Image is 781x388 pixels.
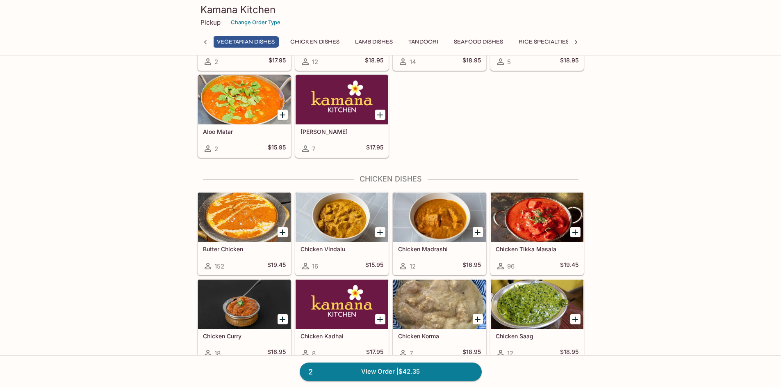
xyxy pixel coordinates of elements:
[393,280,486,329] div: Chicken Korma
[203,128,286,135] h5: Aloo Matar
[278,110,288,120] button: Add Aloo Matar
[203,333,286,340] h5: Chicken Curry
[462,261,481,271] h5: $16.95
[462,348,481,358] h5: $18.95
[214,262,224,270] span: 152
[300,363,482,381] a: 2View Order |$42.35
[301,128,383,135] h5: [PERSON_NAME]
[398,246,481,253] h5: Chicken Madrashi
[198,75,291,124] div: Aloo Matar
[410,58,416,66] span: 14
[212,36,279,48] button: Vegetarian Dishes
[490,192,584,275] a: Chicken Tikka Masala96$19.45
[473,227,483,237] button: Add Chicken Madrashi
[312,58,318,66] span: 12
[375,110,385,120] button: Add Daal Makhni
[393,192,486,275] a: Chicken Madrashi12$16.95
[410,349,413,357] span: 7
[570,227,581,237] button: Add Chicken Tikka Masala
[404,36,443,48] button: Tandoori
[491,193,583,242] div: Chicken Tikka Masala
[312,262,318,270] span: 16
[214,58,218,66] span: 2
[365,261,383,271] h5: $15.95
[198,279,291,362] a: Chicken Curry18$16.95
[366,144,383,154] h5: $17.95
[295,75,389,158] a: [PERSON_NAME]7$17.95
[560,57,578,67] h5: $18.95
[286,36,344,48] button: Chicken Dishes
[375,314,385,324] button: Add Chicken Kadhai
[496,333,578,340] h5: Chicken Saag
[507,58,511,66] span: 5
[268,144,286,154] h5: $15.95
[197,174,584,184] h4: Chicken Dishes
[514,36,574,48] button: Rice Specialties
[393,193,486,242] div: Chicken Madrashi
[198,193,291,242] div: Butter Chicken
[301,333,383,340] h5: Chicken Kadhai
[570,314,581,324] button: Add Chicken Saag
[462,57,481,67] h5: $18.95
[203,246,286,253] h5: Butter Chicken
[198,280,291,329] div: Chicken Curry
[198,75,291,158] a: Aloo Matar2$15.95
[295,192,389,275] a: Chicken Vindalu16$15.95
[278,314,288,324] button: Add Chicken Curry
[303,366,318,378] span: 2
[449,36,508,48] button: Seafood Dishes
[393,279,486,362] a: Chicken Korma7$18.95
[296,75,388,124] div: Daal Makhni
[507,349,513,357] span: 12
[507,262,515,270] span: 96
[301,246,383,253] h5: Chicken Vindalu
[295,279,389,362] a: Chicken Kadhai8$17.95
[473,314,483,324] button: Add Chicken Korma
[227,16,284,29] button: Change Order Type
[296,193,388,242] div: Chicken Vindalu
[490,279,584,362] a: Chicken Saag12$18.95
[214,145,218,153] span: 2
[560,261,578,271] h5: $19.45
[351,36,397,48] button: Lamb Dishes
[491,280,583,329] div: Chicken Saag
[410,262,416,270] span: 12
[365,57,383,67] h5: $18.95
[366,348,383,358] h5: $17.95
[312,349,316,357] span: 8
[312,145,315,153] span: 7
[496,246,578,253] h5: Chicken Tikka Masala
[200,3,581,16] h3: Kamana Kitchen
[398,333,481,340] h5: Chicken Korma
[296,280,388,329] div: Chicken Kadhai
[200,18,221,26] p: Pickup
[214,349,221,357] span: 18
[269,57,286,67] h5: $17.95
[267,348,286,358] h5: $16.95
[198,192,291,275] a: Butter Chicken152$19.45
[267,261,286,271] h5: $19.45
[278,227,288,237] button: Add Butter Chicken
[375,227,385,237] button: Add Chicken Vindalu
[560,348,578,358] h5: $18.95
